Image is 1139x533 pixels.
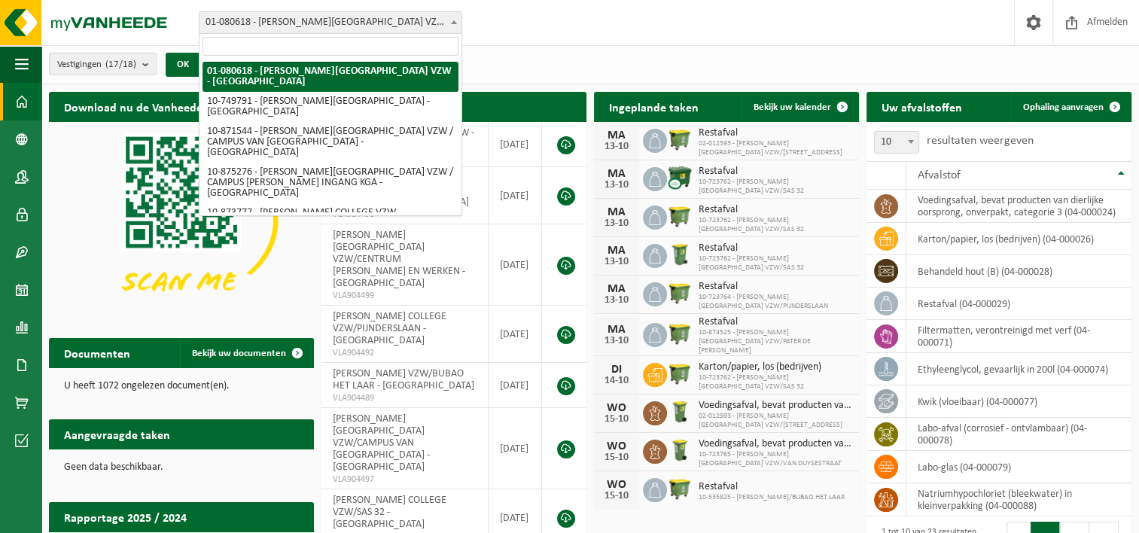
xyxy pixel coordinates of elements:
[667,361,693,386] img: WB-1100-HPE-GN-50
[203,163,458,203] li: 10-875276 - [PERSON_NAME][GEOGRAPHIC_DATA] VZW / CAMPUS [PERSON_NAME] INGANG KGA - [GEOGRAPHIC_DATA]
[601,402,632,414] div: WO
[601,168,632,180] div: MA
[333,413,430,473] span: [PERSON_NAME][GEOGRAPHIC_DATA] VZW/CAMPUS VAN [GEOGRAPHIC_DATA] - [GEOGRAPHIC_DATA]
[49,92,250,121] h2: Download nu de Vanheede+ app!
[49,338,145,367] h2: Documenten
[699,493,845,502] span: 10-535825 - [PERSON_NAME]/BUBAO HET LAAR
[906,353,1131,385] td: ethyleenglycol, gevaarlijk in 200l (04-000074)
[667,476,693,501] img: WB-1100-HPE-GN-50
[1011,92,1130,122] a: Ophaling aanvragen
[601,129,632,142] div: MA
[699,450,851,468] span: 10-723765 - [PERSON_NAME][GEOGRAPHIC_DATA] VZW/VAN DUYSESTRAAT
[699,216,851,234] span: 10-723762 - [PERSON_NAME][GEOGRAPHIC_DATA] VZW/SAS 32
[601,491,632,501] div: 15-10
[601,479,632,491] div: WO
[866,92,977,121] h2: Uw afvalstoffen
[742,92,857,122] a: Bekijk uw kalender
[203,62,458,92] li: 01-080618 - [PERSON_NAME][GEOGRAPHIC_DATA] VZW - [GEOGRAPHIC_DATA]
[667,399,693,425] img: WB-0140-HPE-GN-50
[754,102,831,112] span: Bekijk uw kalender
[166,53,200,77] button: OK
[180,338,312,368] a: Bekijk uw documenten
[906,451,1131,483] td: labo-glas (04-000079)
[594,92,714,121] h2: Ingeplande taken
[203,122,458,163] li: 10-871544 - [PERSON_NAME][GEOGRAPHIC_DATA] VZW / CAMPUS VAN [GEOGRAPHIC_DATA] - [GEOGRAPHIC_DATA]
[49,122,314,321] img: Download de VHEPlus App
[199,11,462,34] span: 01-080618 - OSCAR ROMERO COLLEGE VZW - DENDERMONDE
[489,363,542,408] td: [DATE]
[875,132,918,153] span: 10
[49,502,202,531] h2: Rapportage 2025 / 2024
[699,139,851,157] span: 02-012593 - [PERSON_NAME][GEOGRAPHIC_DATA] VZW/[STREET_ADDRESS]
[699,316,851,328] span: Restafval
[192,349,286,358] span: Bekijk uw documenten
[203,92,458,122] li: 10-749791 - [PERSON_NAME][GEOGRAPHIC_DATA] - [GEOGRAPHIC_DATA]
[601,440,632,452] div: WO
[333,311,446,346] span: [PERSON_NAME] COLLEGE VZW/PIJNDERSLAAN - [GEOGRAPHIC_DATA]
[601,180,632,190] div: 13-10
[601,142,632,152] div: 13-10
[333,230,465,289] span: [PERSON_NAME][GEOGRAPHIC_DATA] VZW/CENTRUM [PERSON_NAME] EN WERKEN - [GEOGRAPHIC_DATA]
[699,166,851,178] span: Restafval
[601,336,632,346] div: 13-10
[927,135,1034,147] label: resultaten weergeven
[918,169,961,181] span: Afvalstof
[64,462,299,473] p: Geen data beschikbaar.
[906,288,1131,320] td: restafval (04-000029)
[667,437,693,463] img: WB-0140-HPE-GN-50
[601,376,632,386] div: 14-10
[333,290,477,302] span: VLA904499
[333,347,477,359] span: VLA904492
[699,481,845,493] span: Restafval
[49,419,185,449] h2: Aangevraagde taken
[906,255,1131,288] td: behandeld hout (B) (04-000028)
[699,373,851,391] span: 10-723762 - [PERSON_NAME][GEOGRAPHIC_DATA] VZW/SAS 32
[601,414,632,425] div: 15-10
[699,281,851,293] span: Restafval
[601,218,632,229] div: 13-10
[699,438,851,450] span: Voedingsafval, bevat producten van dierlijke oorsprong, onverpakt, categorie 3
[199,12,461,33] span: 01-080618 - OSCAR ROMERO COLLEGE VZW - DENDERMONDE
[874,131,919,154] span: 10
[333,368,474,391] span: [PERSON_NAME] VZW/BUBAO HET LAAR - [GEOGRAPHIC_DATA]
[667,203,693,229] img: WB-1100-HPE-GN-50
[699,361,851,373] span: Karton/papier, los (bedrijven)
[906,483,1131,516] td: natriumhypochloriet (bleekwater) in kleinverpakking (04-000088)
[489,122,542,167] td: [DATE]
[601,295,632,306] div: 13-10
[699,178,851,196] span: 10-723762 - [PERSON_NAME][GEOGRAPHIC_DATA] VZW/SAS 32
[601,245,632,257] div: MA
[64,381,299,391] p: U heeft 1072 ongelezen document(en).
[601,283,632,295] div: MA
[203,203,458,233] li: 10-873777 - [PERSON_NAME] COLLEGE VZW /GULDENHOOFSTRAAT - [GEOGRAPHIC_DATA]
[699,412,851,430] span: 02-012593 - [PERSON_NAME][GEOGRAPHIC_DATA] VZW/[STREET_ADDRESS]
[667,321,693,346] img: WB-1100-HPE-GN-50
[906,320,1131,353] td: filtermatten, verontreinigd met verf (04-000071)
[601,257,632,267] div: 13-10
[699,242,851,254] span: Restafval
[601,206,632,218] div: MA
[333,495,446,530] span: [PERSON_NAME] COLLEGE VZW/SAS 32 - [GEOGRAPHIC_DATA]
[489,167,542,224] td: [DATE]
[906,190,1131,223] td: voedingsafval, bevat producten van dierlijke oorsprong, onverpakt, categorie 3 (04-000024)
[57,53,136,76] span: Vestigingen
[489,306,542,363] td: [DATE]
[667,126,693,152] img: WB-1100-HPE-GN-50
[49,53,157,75] button: Vestigingen(17/18)
[105,59,136,69] count: (17/18)
[699,328,851,355] span: 10-874525 - [PERSON_NAME][GEOGRAPHIC_DATA] VZW/PATER DE [PERSON_NAME]
[667,280,693,306] img: WB-1100-HPE-GN-50
[699,204,851,216] span: Restafval
[667,165,693,190] img: WB-1100-CU
[699,400,851,412] span: Voedingsafval, bevat producten van dierlijke oorsprong, onverpakt, categorie 3
[601,452,632,463] div: 15-10
[699,293,851,311] span: 10-723764 - [PERSON_NAME][GEOGRAPHIC_DATA] VZW/PIJNDERSLAAN
[667,242,693,267] img: WB-0240-HPE-GN-50
[333,392,477,404] span: VLA904489
[699,127,851,139] span: Restafval
[333,474,477,486] span: VLA904497
[489,408,542,489] td: [DATE]
[601,324,632,336] div: MA
[906,223,1131,255] td: karton/papier, los (bedrijven) (04-000026)
[906,418,1131,451] td: labo-afval (corrosief - ontvlambaar) (04-000078)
